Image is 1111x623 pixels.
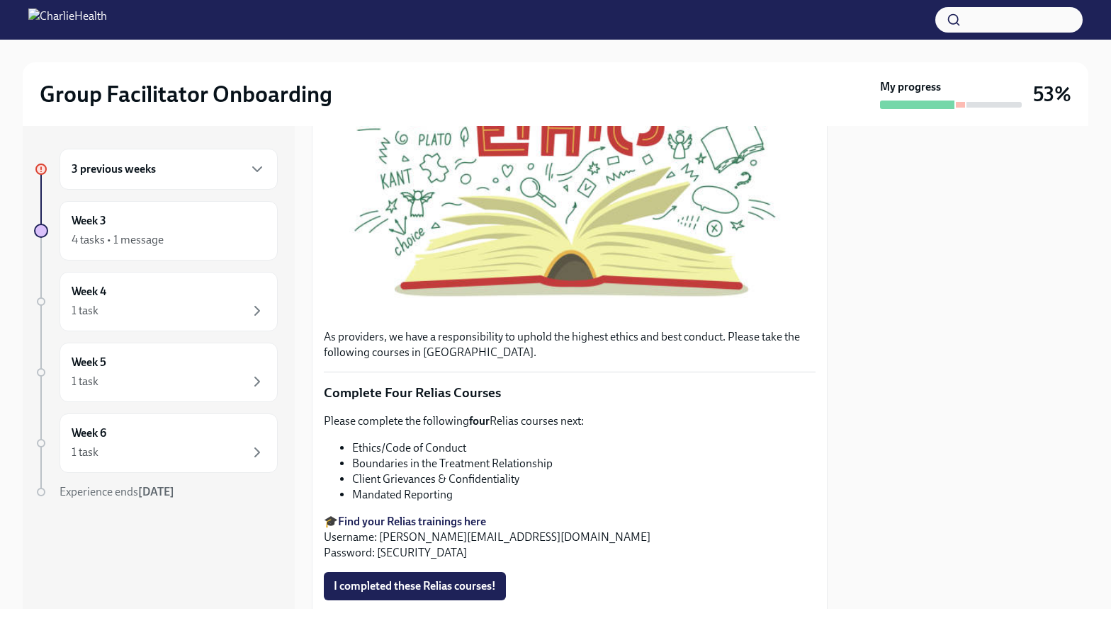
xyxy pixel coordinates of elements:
[34,201,278,261] a: Week 34 tasks • 1 message
[338,515,486,528] a: Find your Relias trainings here
[72,161,156,177] h6: 3 previous weeks
[138,485,174,498] strong: [DATE]
[324,514,816,561] p: 🎓 Username: [PERSON_NAME][EMAIL_ADDRESS][DOMAIN_NAME] Password: [SECURITY_DATA]
[72,303,98,319] div: 1 task
[72,232,164,248] div: 4 tasks • 1 message
[469,414,490,428] strong: four
[40,80,332,108] h2: Group Facilitator Onboarding
[324,384,816,402] p: Complete Four Relias Courses
[352,456,816,471] li: Boundaries in the Treatment Relationship
[880,79,941,95] strong: My progress
[72,284,106,299] h6: Week 4
[352,440,816,456] li: Ethics/Code of Conduct
[334,579,496,593] span: I completed these Relias courses!
[352,471,816,487] li: Client Grievances & Confidentiality
[60,149,278,190] div: 3 previous weeks
[352,487,816,503] li: Mandated Reporting
[72,213,106,229] h6: Week 3
[1033,81,1071,107] h3: 53%
[324,572,506,600] button: I completed these Relias courses!
[324,413,816,429] p: Please complete the following Relias courses next:
[72,445,98,460] div: 1 task
[72,425,106,441] h6: Week 6
[34,413,278,473] a: Week 61 task
[28,8,107,31] img: CharlieHealth
[34,272,278,331] a: Week 41 task
[72,374,98,389] div: 1 task
[34,343,278,402] a: Week 51 task
[324,329,816,360] p: As providers, we have a responsibility to uphold the highest ethics and best conduct. Please take...
[60,485,174,498] span: Experience ends
[72,355,106,370] h6: Week 5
